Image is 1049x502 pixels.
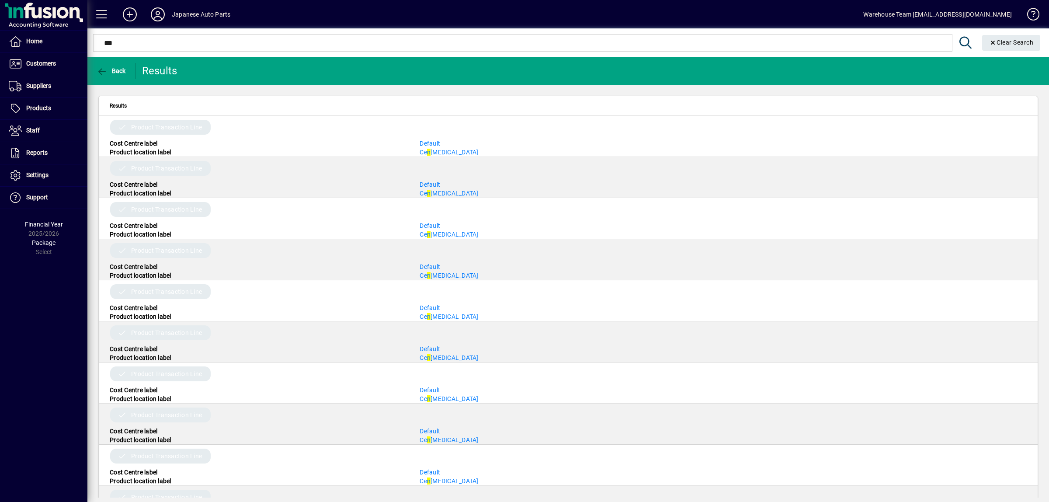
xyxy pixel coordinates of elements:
[420,231,478,238] span: Ce [MEDICAL_DATA]
[420,313,478,320] a: Cen[MEDICAL_DATA]
[131,287,202,296] span: Product Transaction Line
[172,7,230,21] div: Japanese Auto Parts
[420,436,478,443] a: Cen[MEDICAL_DATA]
[131,328,202,337] span: Product Transaction Line
[131,246,202,255] span: Product Transaction Line
[420,181,440,188] a: Default
[4,31,87,52] a: Home
[420,428,440,435] a: Default
[4,120,87,142] a: Staff
[427,436,431,443] em: n
[427,354,431,361] em: n
[420,345,440,352] a: Default
[103,345,413,353] div: Cost Centre label
[420,190,478,197] a: Cen[MEDICAL_DATA]
[989,39,1034,46] span: Clear Search
[97,67,126,74] span: Back
[420,313,478,320] span: Ce [MEDICAL_DATA]
[420,190,478,197] span: Ce [MEDICAL_DATA]
[26,194,48,201] span: Support
[103,394,413,403] div: Product location label
[420,436,478,443] span: Ce [MEDICAL_DATA]
[420,222,440,229] a: Default
[26,127,40,134] span: Staff
[1021,2,1038,30] a: Knowledge Base
[144,7,172,22] button: Profile
[26,149,48,156] span: Reports
[103,230,413,239] div: Product location label
[32,239,56,246] span: Package
[103,312,413,321] div: Product location label
[103,353,413,362] div: Product location label
[427,478,431,485] em: n
[103,148,413,157] div: Product location label
[103,139,413,148] div: Cost Centre label
[420,149,478,156] a: Cen[MEDICAL_DATA]
[420,354,478,361] span: Ce [MEDICAL_DATA]
[420,263,440,270] a: Default
[131,205,202,214] span: Product Transaction Line
[131,370,202,378] span: Product Transaction Line
[420,231,478,238] a: Cen[MEDICAL_DATA]
[420,395,478,402] a: Cen[MEDICAL_DATA]
[420,387,440,394] a: Default
[4,75,87,97] a: Suppliers
[131,493,202,502] span: Product Transaction Line
[420,478,478,485] a: Cen[MEDICAL_DATA]
[103,271,413,280] div: Product location label
[103,436,413,444] div: Product location label
[420,469,440,476] a: Default
[427,272,431,279] em: n
[420,395,478,402] span: Ce [MEDICAL_DATA]
[103,477,413,485] div: Product location label
[25,221,63,228] span: Financial Year
[427,190,431,197] em: n
[420,304,440,311] a: Default
[26,171,49,178] span: Settings
[26,82,51,89] span: Suppliers
[103,262,413,271] div: Cost Centre label
[420,140,440,147] a: Default
[427,395,431,402] em: n
[420,149,478,156] span: Ce [MEDICAL_DATA]
[131,164,202,173] span: Product Transaction Line
[131,411,202,419] span: Product Transaction Line
[26,38,42,45] span: Home
[420,272,478,279] span: Ce [MEDICAL_DATA]
[420,478,478,485] span: Ce [MEDICAL_DATA]
[4,98,87,119] a: Products
[982,35,1041,51] button: Clear
[4,53,87,75] a: Customers
[4,187,87,209] a: Support
[863,7,1012,21] div: Warehouse Team [EMAIL_ADDRESS][DOMAIN_NAME]
[427,231,431,238] em: n
[427,149,431,156] em: n
[26,60,56,67] span: Customers
[87,63,135,79] app-page-header-button: Back
[103,303,413,312] div: Cost Centre label
[131,452,202,460] span: Product Transaction Line
[103,468,413,477] div: Cost Centre label
[103,427,413,436] div: Cost Centre label
[420,354,478,361] a: Cen[MEDICAL_DATA]
[116,7,144,22] button: Add
[4,142,87,164] a: Reports
[103,221,413,230] div: Cost Centre label
[427,313,431,320] em: n
[110,101,127,111] span: Results
[103,189,413,198] div: Product location label
[420,272,478,279] a: Cen[MEDICAL_DATA]
[131,123,202,132] span: Product Transaction Line
[4,164,87,186] a: Settings
[26,105,51,112] span: Products
[103,180,413,189] div: Cost Centre label
[142,64,179,78] div: Results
